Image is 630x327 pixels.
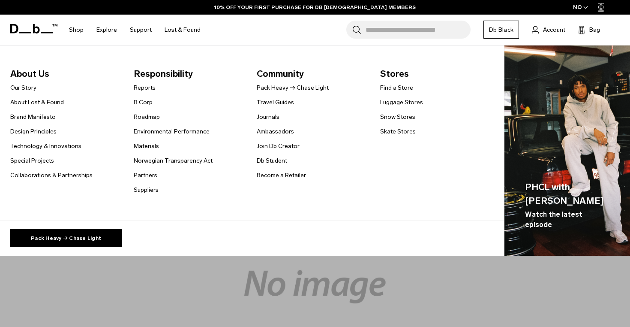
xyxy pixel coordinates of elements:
a: Travel Guides [257,98,294,107]
a: Skate Stores [380,127,416,136]
a: Special Projects [10,156,54,165]
a: Join Db Creator [257,142,300,151]
a: Pack Heavy → Chase Light [257,83,329,92]
nav: Main Navigation [63,15,207,45]
a: Pack Heavy → Chase Light [10,229,122,247]
a: Partners [134,171,157,180]
a: Environmental Performance [134,127,210,136]
span: Bag [589,25,600,34]
img: Db [504,45,630,256]
a: Technology & Innovations [10,142,81,151]
a: Ambassadors [257,127,294,136]
span: Stores [380,67,490,81]
a: PHCL with [PERSON_NAME] Watch the latest episode Db [504,45,630,256]
a: Account [532,24,565,35]
a: 10% OFF YOUR FIRST PURCHASE FOR DB [DEMOGRAPHIC_DATA] MEMBERS [214,3,416,11]
a: Brand Manifesto [10,112,56,121]
a: Reports [134,83,156,92]
a: Roadmap [134,112,160,121]
a: Design Principles [10,127,57,136]
a: Journals [257,112,279,121]
span: Watch the latest episode [525,209,609,230]
a: Lost & Found [165,15,201,45]
span: Responsibility [134,67,243,81]
a: Snow Stores [380,112,415,121]
a: Become a Retailer [257,171,306,180]
a: Our Story [10,83,36,92]
a: Suppliers [134,185,159,194]
span: About Us [10,67,120,81]
span: Account [543,25,565,34]
a: Shop [69,15,84,45]
span: PHCL with [PERSON_NAME] [525,180,609,207]
span: Community [257,67,366,81]
a: Find a Store [380,83,413,92]
a: Collaborations & Partnerships [10,171,93,180]
button: Bag [578,24,600,35]
a: Materials [134,142,159,151]
a: Support [130,15,152,45]
a: Norwegian Transparency Act [134,156,213,165]
a: B Corp [134,98,153,107]
a: Explore [96,15,117,45]
a: Db Student [257,156,287,165]
a: About Lost & Found [10,98,64,107]
a: Db Black [483,21,519,39]
a: Luggage Stores [380,98,423,107]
